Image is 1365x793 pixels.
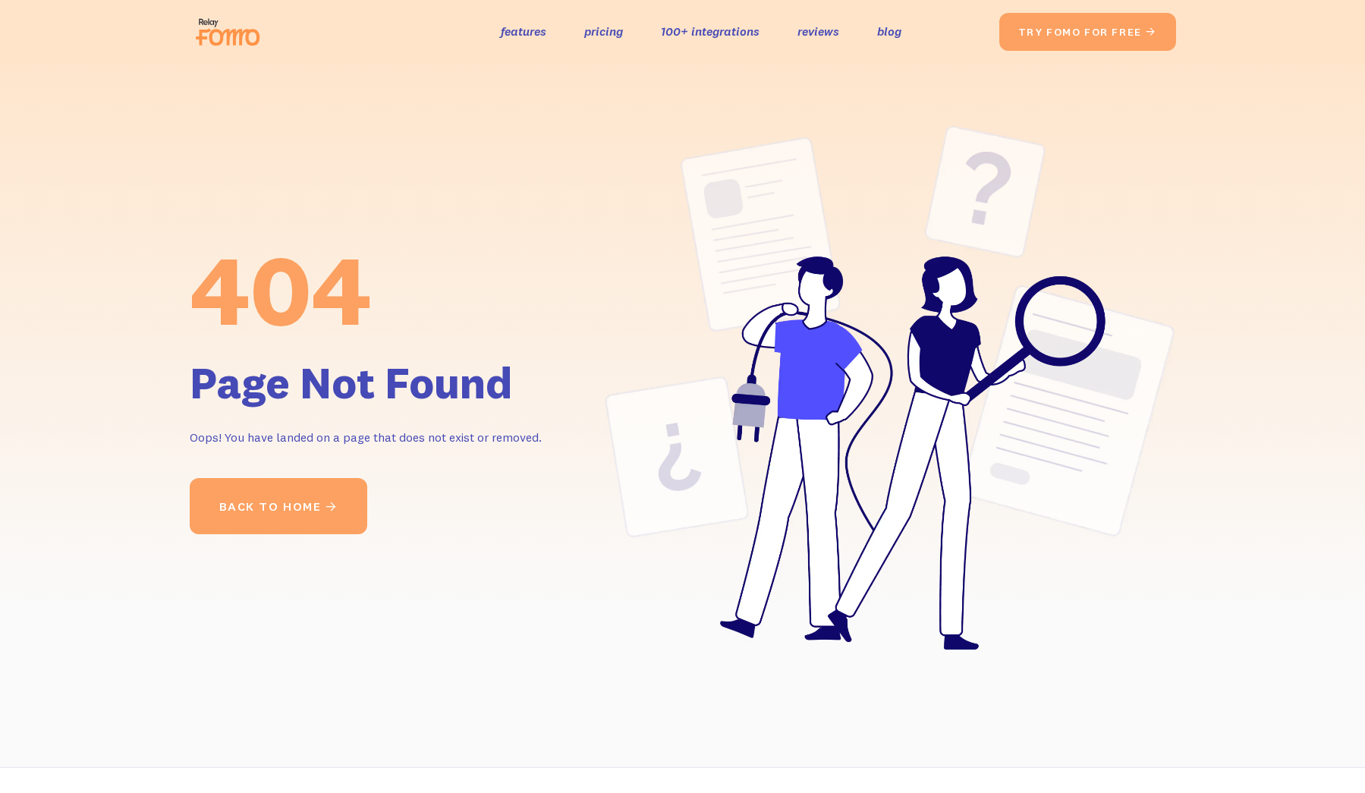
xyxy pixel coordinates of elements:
[584,20,623,42] a: pricing
[661,20,760,42] a: 100+ integrations
[1145,25,1157,39] span: 
[877,20,901,42] a: blog
[501,20,546,42] a: features
[325,499,338,514] span: 
[797,20,839,42] a: reviews
[190,357,584,410] h1: Page Not Found
[604,124,1176,650] img: 404 Not Found - Techpool X Webflow Template
[999,13,1176,51] a: try fomo for free
[190,240,584,338] div: 404
[190,478,368,534] a: Back to home
[190,427,584,448] p: Oops! You have landed on a page that does not exist or removed.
